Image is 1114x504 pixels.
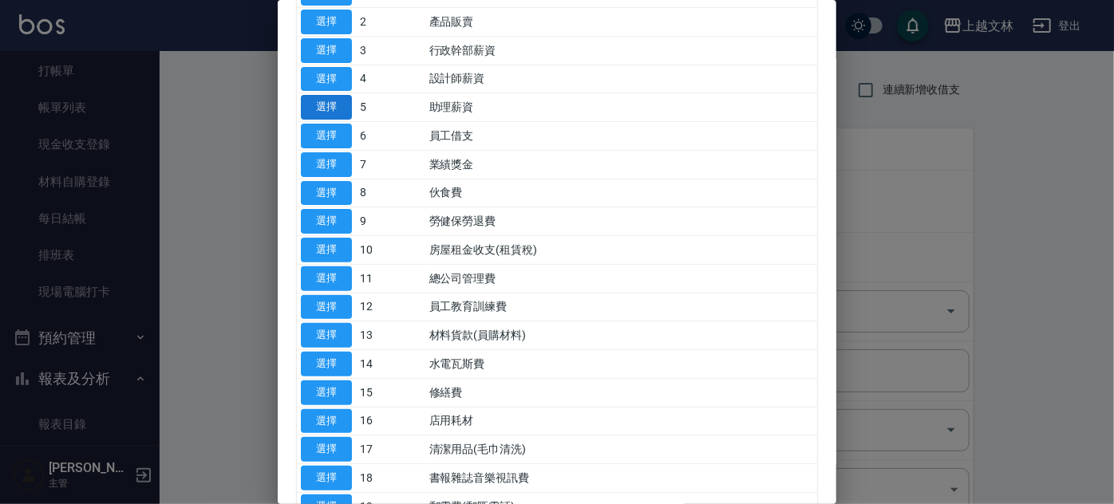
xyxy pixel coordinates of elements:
[425,435,817,464] td: 清潔用品(毛巾清洗)
[301,295,352,320] button: 選擇
[356,179,425,207] td: 8
[356,407,425,435] td: 16
[425,8,817,37] td: 產品販賣
[356,236,425,265] td: 10
[301,266,352,291] button: 選擇
[356,36,425,65] td: 3
[301,209,352,234] button: 選擇
[425,407,817,435] td: 店用耗材
[425,236,817,265] td: 房屋租金收支(租賃稅)
[356,65,425,93] td: 4
[356,435,425,464] td: 17
[425,293,817,321] td: 員工教育訓練費
[425,321,817,350] td: 材料貨款(員購材料)
[301,437,352,462] button: 選擇
[356,93,425,122] td: 5
[356,207,425,236] td: 9
[301,181,352,206] button: 選擇
[425,207,817,236] td: 勞健保勞退費
[425,464,817,493] td: 書報雜誌音樂視訊費
[301,409,352,434] button: 選擇
[425,150,817,179] td: 業績獎金
[301,124,352,148] button: 選擇
[301,352,352,376] button: 選擇
[301,152,352,177] button: 選擇
[301,380,352,405] button: 選擇
[425,264,817,293] td: 總公司管理費
[301,466,352,490] button: 選擇
[356,293,425,321] td: 12
[356,464,425,493] td: 18
[356,378,425,407] td: 15
[301,67,352,92] button: 選擇
[301,238,352,262] button: 選擇
[356,321,425,350] td: 13
[425,179,817,207] td: 伙食費
[356,8,425,37] td: 2
[425,350,817,379] td: 水電瓦斯費
[425,93,817,122] td: 助理薪資
[356,350,425,379] td: 14
[301,323,352,348] button: 選擇
[301,38,352,63] button: 選擇
[425,122,817,151] td: 員工借支
[425,36,817,65] td: 行政幹部薪資
[425,65,817,93] td: 設計師薪資
[301,95,352,120] button: 選擇
[356,264,425,293] td: 11
[356,122,425,151] td: 6
[356,150,425,179] td: 7
[301,10,352,34] button: 選擇
[425,378,817,407] td: 修繕費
